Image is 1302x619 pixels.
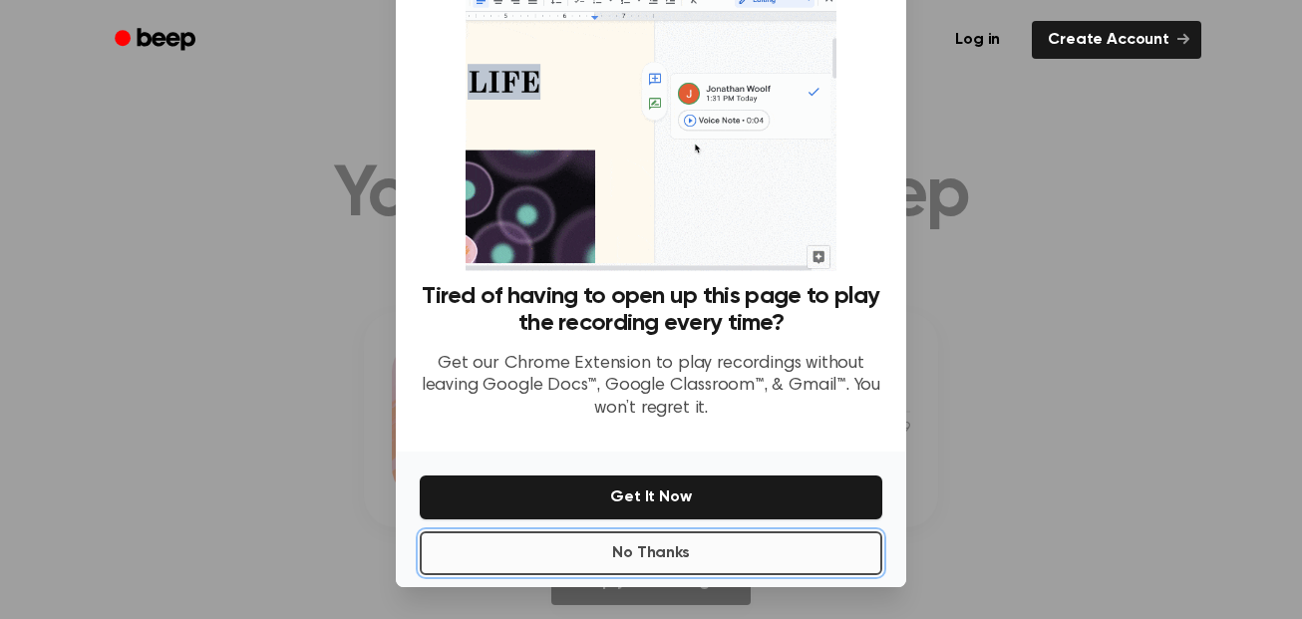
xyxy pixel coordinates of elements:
[420,475,882,519] button: Get It Now
[1032,21,1201,59] a: Create Account
[935,17,1020,63] a: Log in
[420,283,882,337] h3: Tired of having to open up this page to play the recording every time?
[101,21,213,60] a: Beep
[420,531,882,575] button: No Thanks
[420,353,882,421] p: Get our Chrome Extension to play recordings without leaving Google Docs™, Google Classroom™, & Gm...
